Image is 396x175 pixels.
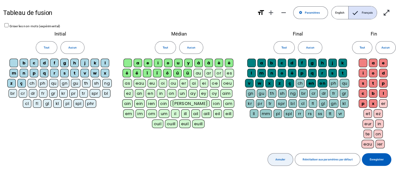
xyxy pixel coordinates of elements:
[329,79,338,87] div: ph
[50,59,59,67] div: f
[80,59,89,67] div: j
[369,99,377,108] div: x
[50,69,59,77] div: r
[268,89,276,98] div: th
[20,69,28,77] div: n
[359,69,367,77] div: i
[286,79,294,87] div: ç
[288,99,297,108] div: bl
[278,69,286,77] div: o
[319,89,328,98] div: dr
[244,32,352,36] h2: Final
[225,69,234,77] div: es
[69,89,78,98] div: pr
[278,59,286,67] div: c
[179,120,191,128] div: euil
[194,59,203,67] div: à
[288,69,296,77] div: é
[299,89,308,98] div: br
[245,79,254,87] div: v
[6,32,114,36] h2: Initial
[362,153,391,166] button: Enregistrer
[221,79,234,87] div: oeu
[326,109,334,118] div: tt
[215,59,223,67] div: è
[173,69,182,77] div: û
[101,59,109,67] div: l
[178,89,187,98] div: un
[44,45,49,50] span: Tout
[158,99,169,108] div: oin
[284,109,294,118] div: spl
[169,79,178,87] div: ou
[120,32,237,36] h2: Médian
[277,6,290,19] button: Diminuer la taille de la police
[90,89,100,98] div: spr
[39,89,47,98] div: fr
[20,59,28,67] div: b
[9,89,17,98] div: br
[363,109,372,118] div: et
[225,59,233,67] div: é
[190,79,198,87] div: ai
[250,109,258,118] div: ll
[257,89,266,98] div: gu
[288,59,296,67] div: d
[369,79,377,87] div: t
[92,79,101,87] div: sh
[174,59,183,67] div: u
[91,69,99,77] div: w
[170,99,210,108] div: [PERSON_NAME]
[82,79,91,87] div: th
[30,59,38,67] div: c
[133,69,141,77] div: ë
[293,6,328,19] button: Paramètres
[281,45,287,50] span: Tout
[191,109,200,118] div: ail
[159,109,169,118] div: um
[305,10,320,15] span: Paramètres
[379,89,387,98] div: l
[375,41,396,54] button: Aucun
[276,99,287,108] div: spr
[60,59,69,67] div: g
[85,99,96,108] div: phr
[38,79,47,87] div: ph
[306,45,314,50] span: Aucun
[80,69,89,77] div: v
[256,99,264,108] div: pr
[295,109,304,118] div: rr
[220,89,232,98] div: aim
[358,32,390,36] h2: Fin
[255,79,264,87] div: w
[167,89,176,98] div: on
[179,79,188,87] div: er
[330,89,338,98] div: fr
[148,79,157,87] div: eu
[288,89,298,98] div: ng
[379,79,387,87] div: p
[70,59,79,67] div: h
[338,59,347,67] div: k
[265,6,277,19] button: Augmenter la taille de la police
[246,89,255,98] div: gn
[33,99,41,108] div: fl
[338,69,347,77] div: t
[146,109,157,118] div: om
[4,23,9,27] input: Griser les non-mots (expérimental)
[295,153,360,166] button: Réinitialiser aux paramètres par défaut
[379,99,387,108] div: er
[381,45,390,50] span: Aucun
[79,89,88,98] div: tr
[328,59,337,67] div: j
[267,59,276,67] div: b
[40,69,48,77] div: q
[153,69,161,77] div: ï
[143,69,151,77] div: î
[71,79,80,87] div: gu
[28,79,37,87] div: ch
[123,109,134,118] div: em
[59,89,68,98] div: kr
[369,59,377,67] div: a
[379,69,387,77] div: d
